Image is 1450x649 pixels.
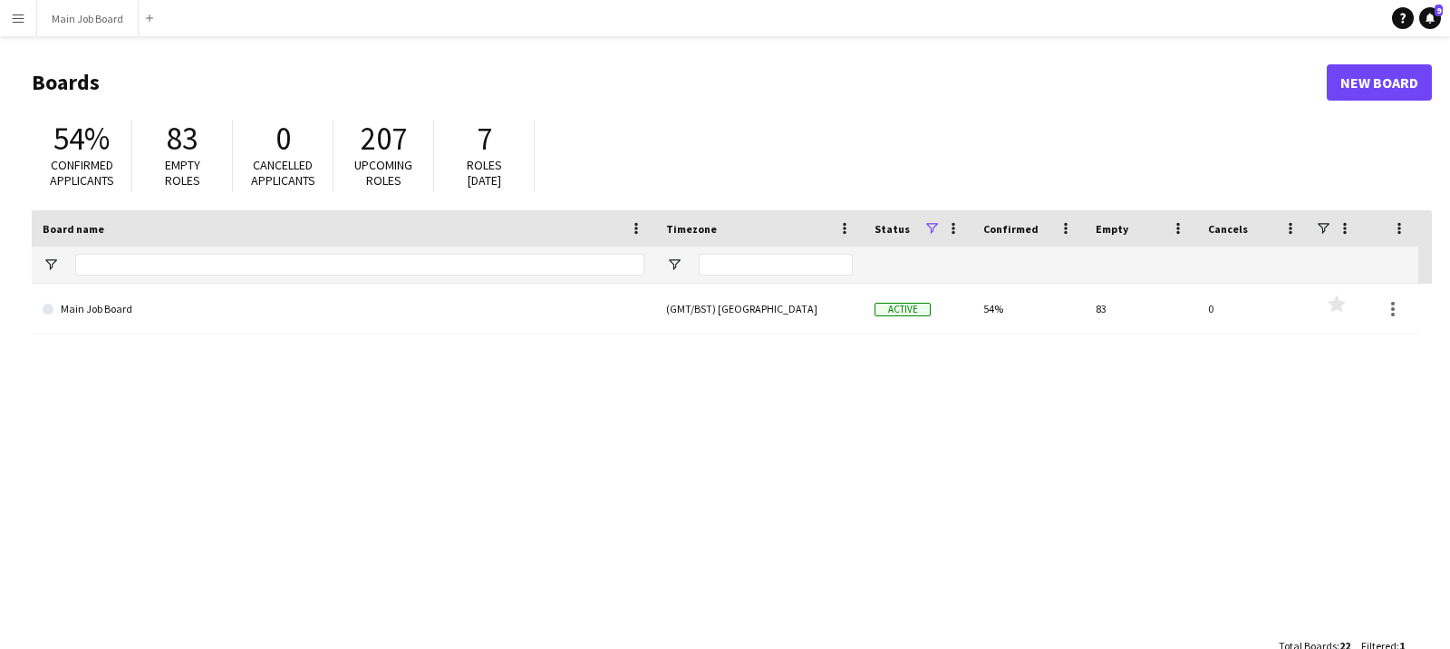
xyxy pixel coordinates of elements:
[361,119,407,159] span: 207
[167,119,198,159] span: 83
[699,254,853,276] input: Timezone Filter Input
[1327,64,1432,101] a: New Board
[1096,222,1128,236] span: Empty
[50,157,114,189] span: Confirmed applicants
[1208,222,1248,236] span: Cancels
[43,257,59,273] button: Open Filter Menu
[43,222,104,236] span: Board name
[875,303,931,316] span: Active
[1197,284,1310,334] div: 0
[666,257,682,273] button: Open Filter Menu
[477,119,492,159] span: 7
[655,284,864,334] div: (GMT/BST) [GEOGRAPHIC_DATA]
[32,69,1327,96] h1: Boards
[467,157,502,189] span: Roles [DATE]
[43,284,644,334] a: Main Job Board
[53,119,110,159] span: 54%
[275,119,291,159] span: 0
[165,157,200,189] span: Empty roles
[666,222,717,236] span: Timezone
[1435,5,1443,16] span: 9
[251,157,315,189] span: Cancelled applicants
[354,157,412,189] span: Upcoming roles
[972,284,1085,334] div: 54%
[1085,284,1197,334] div: 83
[37,1,139,36] button: Main Job Board
[875,222,910,236] span: Status
[1419,7,1441,29] a: 9
[983,222,1039,236] span: Confirmed
[75,254,644,276] input: Board name Filter Input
